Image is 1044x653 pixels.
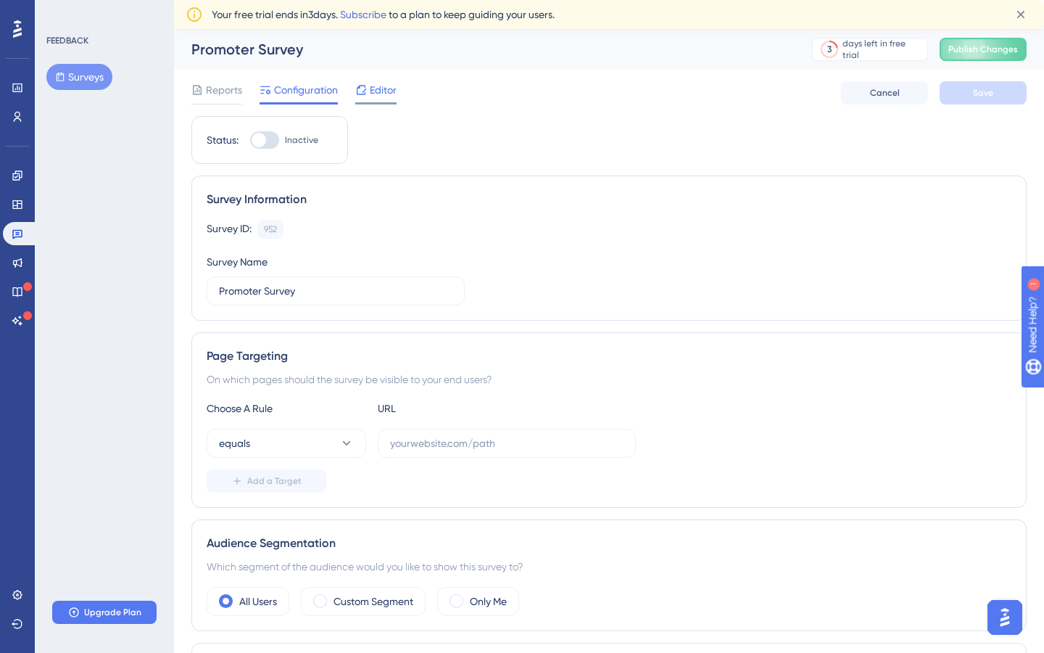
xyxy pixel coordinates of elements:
div: Audience Segmentation [207,535,1011,552]
button: Add a Target [207,469,326,493]
span: Add a Target [247,475,302,487]
div: 3 [827,44,832,55]
div: URL [378,400,537,417]
span: Need Help? [34,4,91,21]
label: Only Me [470,593,507,610]
input: yourwebsite.com/path [390,435,623,451]
span: Publish Changes [948,44,1018,55]
span: Your free trial ends in 3 days. to a plan to keep guiding your users. [212,6,555,23]
button: Cancel [841,81,928,104]
div: Which segment of the audience would you like to show this survey to? [207,558,1011,575]
span: Configuration [274,81,338,99]
input: Type your Survey name [219,283,452,299]
div: Survey Name [207,253,268,271]
div: 952 [264,223,277,235]
a: Subscribe [340,9,386,20]
span: Upgrade Plan [84,607,141,618]
button: Save [940,81,1027,104]
button: Surveys [46,64,112,90]
button: equals [207,429,366,458]
label: Custom Segment [333,593,413,610]
span: Inactive [285,134,318,146]
span: Cancel [870,87,900,99]
span: equals [219,435,250,452]
div: Survey Information [207,191,1011,208]
iframe: UserGuiding AI Assistant Launcher [983,596,1027,639]
div: Page Targeting [207,348,1011,365]
span: Editor [370,81,397,99]
div: days left in free trial [842,38,923,61]
div: Survey ID: [207,220,252,239]
div: FEEDBACK [46,35,88,46]
label: All Users [239,593,277,610]
div: Status: [207,131,239,149]
button: Publish Changes [940,38,1027,61]
span: Save [973,87,993,99]
div: 1 [101,7,105,19]
div: Choose A Rule [207,400,366,417]
span: Reports [206,81,242,99]
div: On which pages should the survey be visible to your end users? [207,371,1011,388]
button: Upgrade Plan [52,601,157,624]
div: Promoter Survey [191,39,776,59]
